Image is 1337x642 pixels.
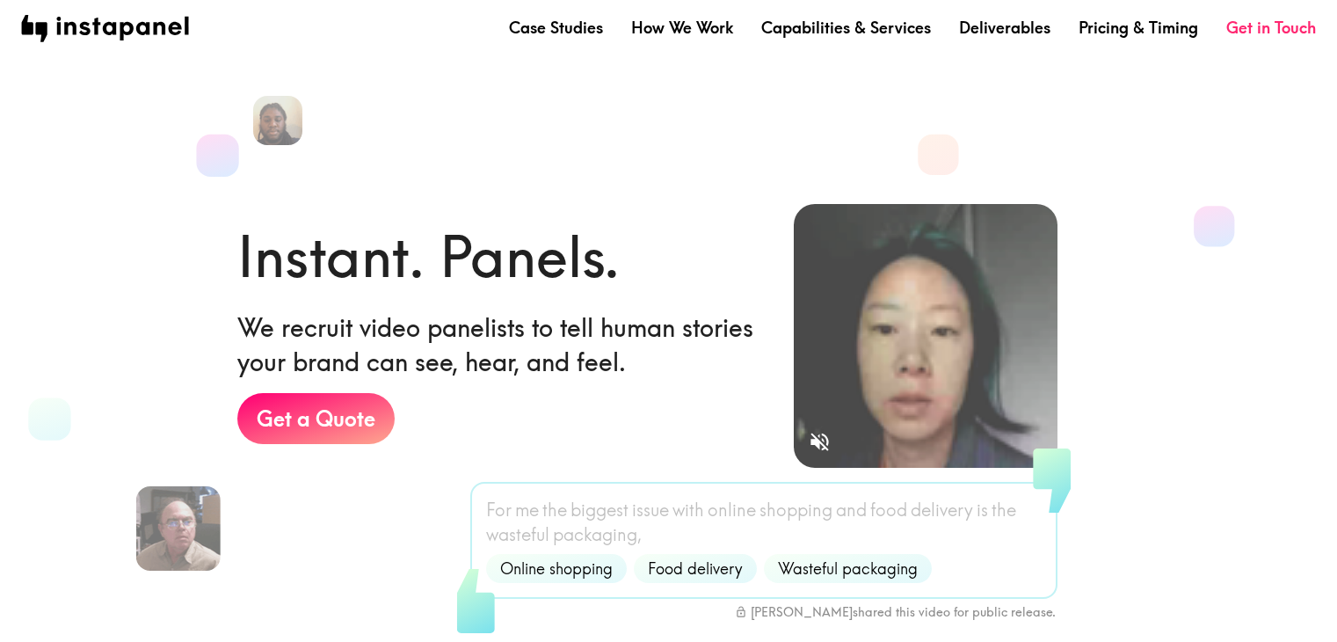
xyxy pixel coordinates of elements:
span: For [486,498,512,522]
img: instapanel [21,15,189,42]
button: Sound is off [801,423,839,461]
a: How We Work [631,17,733,39]
span: food [870,498,907,522]
h1: Instant. Panels. [237,217,620,296]
span: Online shopping [490,558,623,580]
a: Get a Quote [237,393,395,444]
a: Deliverables [959,17,1050,39]
div: [PERSON_NAME] shared this video for public release. [735,604,1056,620]
span: wasteful [486,522,549,547]
img: Robert [135,486,220,571]
span: delivery [911,498,973,522]
span: biggest [570,498,629,522]
span: with [672,498,704,522]
span: is [977,498,988,522]
span: Wasteful packaging [767,558,928,580]
span: issue [632,498,669,522]
span: the [542,498,567,522]
a: Capabilities & Services [761,17,931,39]
span: the [992,498,1016,522]
a: Get in Touch [1226,17,1316,39]
a: Pricing & Timing [1079,17,1198,39]
span: Food delivery [637,558,753,580]
span: packaging, [553,522,642,547]
h6: We recruit video panelists to tell human stories your brand can see, hear, and feel. [237,310,767,379]
a: Case Studies [509,17,603,39]
span: me [515,498,539,522]
span: and [836,498,867,522]
img: Bill [253,96,302,145]
span: shopping [759,498,832,522]
span: online [708,498,756,522]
